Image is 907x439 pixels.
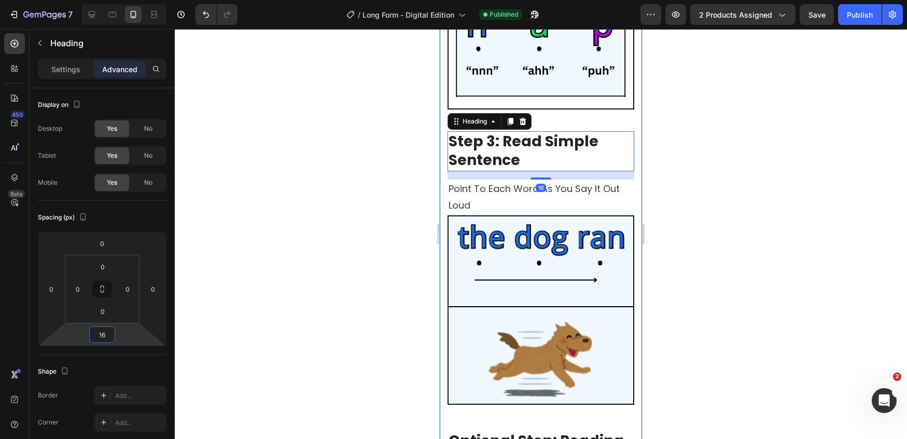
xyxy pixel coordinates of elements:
[92,327,113,342] input: 16
[10,111,25,119] div: 450
[21,88,49,97] div: Heading
[800,4,834,25] button: Save
[38,365,71,379] div: Shape
[144,124,152,133] span: No
[4,4,77,25] button: 7
[9,152,193,185] p: point to each word as you say it out loud
[362,9,454,20] span: Long Form - Digital Edition
[838,4,882,25] button: Publish
[490,10,518,19] span: Published
[9,102,159,141] strong: Step 3: Read Simple Sentence
[699,9,772,20] span: 2 products assigned
[107,178,117,187] span: Yes
[690,4,796,25] button: 2 products assigned
[92,304,113,319] input: 0px
[144,178,152,187] span: No
[38,211,89,225] div: Spacing (px)
[96,155,106,163] div: 16
[358,9,360,20] span: /
[44,281,59,297] input: 0
[102,64,137,75] p: Advanced
[50,37,162,49] p: Heading
[872,388,897,413] iframe: Intercom live chat
[120,281,135,297] input: 0px
[38,98,83,112] div: Display on
[38,124,62,133] div: Desktop
[893,373,901,381] span: 2
[38,391,58,400] div: Border
[38,418,59,427] div: Corner
[38,178,58,187] div: Mobile
[51,64,80,75] p: Settings
[115,391,164,401] div: Add...
[196,4,238,25] div: Undo/Redo
[440,29,642,439] iframe: Design area
[115,418,164,428] div: Add...
[92,259,113,275] input: 0px
[145,281,161,297] input: 0
[68,8,73,21] p: 7
[70,281,86,297] input: 0px
[808,10,826,19] span: Save
[107,151,117,160] span: Yes
[144,151,152,160] span: No
[92,236,113,251] input: 0
[38,151,56,160] div: Tablet
[8,190,25,198] div: Beta
[107,124,117,133] span: Yes
[847,9,873,20] div: Publish
[9,187,193,375] img: Alt Image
